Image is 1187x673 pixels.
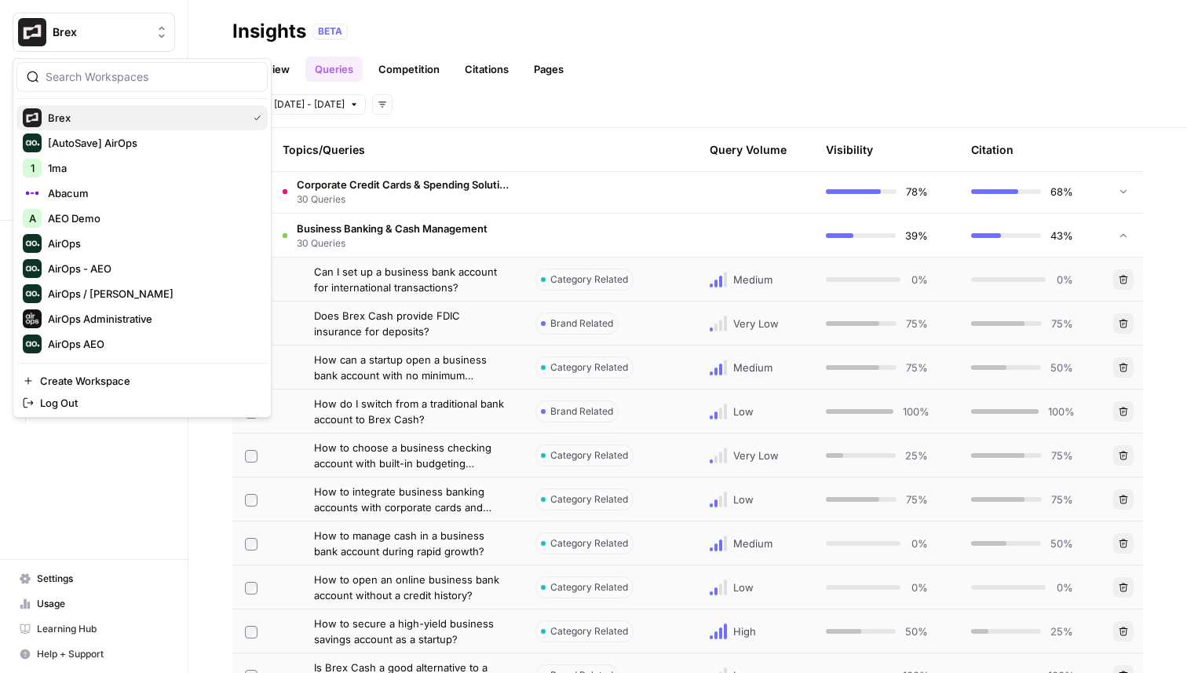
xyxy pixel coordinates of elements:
span: 1 [31,160,35,176]
span: 43% [1050,228,1073,243]
span: Medium [733,536,772,551]
div: Topics/Queries [283,128,510,171]
a: Learning Hub [13,616,175,642]
span: 0% [910,536,928,551]
span: How to open an online business bank account without a credit history? [314,572,510,603]
span: 75% [906,360,928,375]
span: AEO Demo [48,210,255,226]
span: Brex [48,110,241,126]
span: AirOps - AEO [48,261,255,276]
img: AirOps Administrative Logo [23,309,42,328]
span: How to choose a business checking account with built-in budgeting features? [314,440,510,471]
span: 39% [905,228,928,243]
span: 0% [910,580,928,595]
span: 50% [1050,536,1073,551]
span: Does Brex Cash provide FDIC insurance for deposits? [314,308,510,339]
span: Low [733,404,754,419]
span: 0% [1055,580,1073,595]
span: 78% [906,184,928,199]
a: Queries [305,57,363,82]
span: How to manage cash in a business bank account during rapid growth? [314,528,510,559]
span: [DATE] - [DATE] [274,97,345,112]
span: 50% [905,624,928,639]
span: 75% [906,316,928,331]
span: Query Volume [710,142,787,158]
span: Category Related [550,448,628,463]
div: Workspace: Brex [13,58,272,418]
span: Brand Related [550,404,613,419]
span: Low [733,580,754,595]
span: Corporate Credit Cards & Spending Solutions [297,177,510,192]
span: 25% [1050,624,1073,639]
button: Help + Support [13,642,175,667]
span: 50% [1050,360,1073,375]
span: A [29,210,36,226]
img: AirOps AEO Logo [23,335,42,353]
span: Create Workspace [40,373,255,389]
span: Help + Support [37,647,168,661]
span: AirOps / [PERSON_NAME] [48,286,255,302]
div: Insights [232,19,306,44]
span: Category Related [550,360,628,375]
a: Competition [369,57,449,82]
span: How do I switch from a traditional bank account to Brex Cash? [314,396,510,427]
a: Log Out [16,392,268,414]
input: Search Workspaces [46,69,257,85]
img: AirOps - AEO Logo [23,259,42,278]
span: Business Banking & Cash Management [297,221,488,236]
a: Create Workspace [16,370,268,392]
a: Usage [13,591,175,616]
button: Workspace: Brex [13,13,175,52]
img: Abacum Logo [23,184,42,203]
span: 100% [903,404,928,419]
img: AirOps Logo [23,234,42,253]
span: Low [733,492,754,507]
span: Medium [733,360,772,375]
a: Pages [524,57,573,82]
div: Visibility [826,142,873,158]
span: Medium [733,272,772,287]
span: Settings [37,572,168,586]
span: 75% [1051,316,1073,331]
span: AirOps [48,236,255,251]
span: Category Related [550,536,628,550]
img: AirOps / Nicholas Cabral Logo [23,284,42,303]
span: 100% [1048,404,1073,419]
span: 0% [1055,272,1073,287]
span: 0% [910,272,928,287]
span: Very Low [733,448,779,463]
span: Category Related [550,624,628,638]
img: Brex Logo [18,18,46,46]
a: Settings [13,566,175,591]
span: 30 Queries [297,236,488,251]
span: Category Related [550,580,628,594]
span: 68% [1050,184,1073,199]
span: Category Related [550,272,628,287]
a: Citations [455,57,518,82]
span: 75% [1051,448,1073,463]
div: Citation [971,128,1014,171]
span: [AutoSave] AirOps [48,135,255,151]
span: Log Out [40,395,255,411]
img: Brex Logo [23,108,42,127]
span: 75% [1051,492,1073,507]
span: How to integrate business banking accounts with corporate cards and expense tracking? [314,484,510,515]
span: High [733,624,756,639]
span: Usage [37,597,168,611]
a: Overview [232,57,299,82]
span: How to secure a high-yield business savings account as a startup? [314,616,510,647]
div: BETA [312,24,348,39]
span: Learning Hub [37,622,168,636]
span: Can I set up a business bank account for international transactions? [314,264,510,295]
img: [AutoSave] AirOps Logo [23,134,42,152]
span: How can a startup open a business bank account with no minimum balance? [314,352,510,383]
span: 1ma [48,160,255,176]
span: Abacum [48,185,255,201]
span: 25% [905,448,928,463]
button: [DATE] - [DATE] [267,94,366,115]
span: Brand Related [550,316,613,331]
span: 30 Queries [297,192,510,207]
span: Very Low [733,316,779,331]
span: AirOps AEO [48,336,255,352]
span: AirOps Administrative [48,311,255,327]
